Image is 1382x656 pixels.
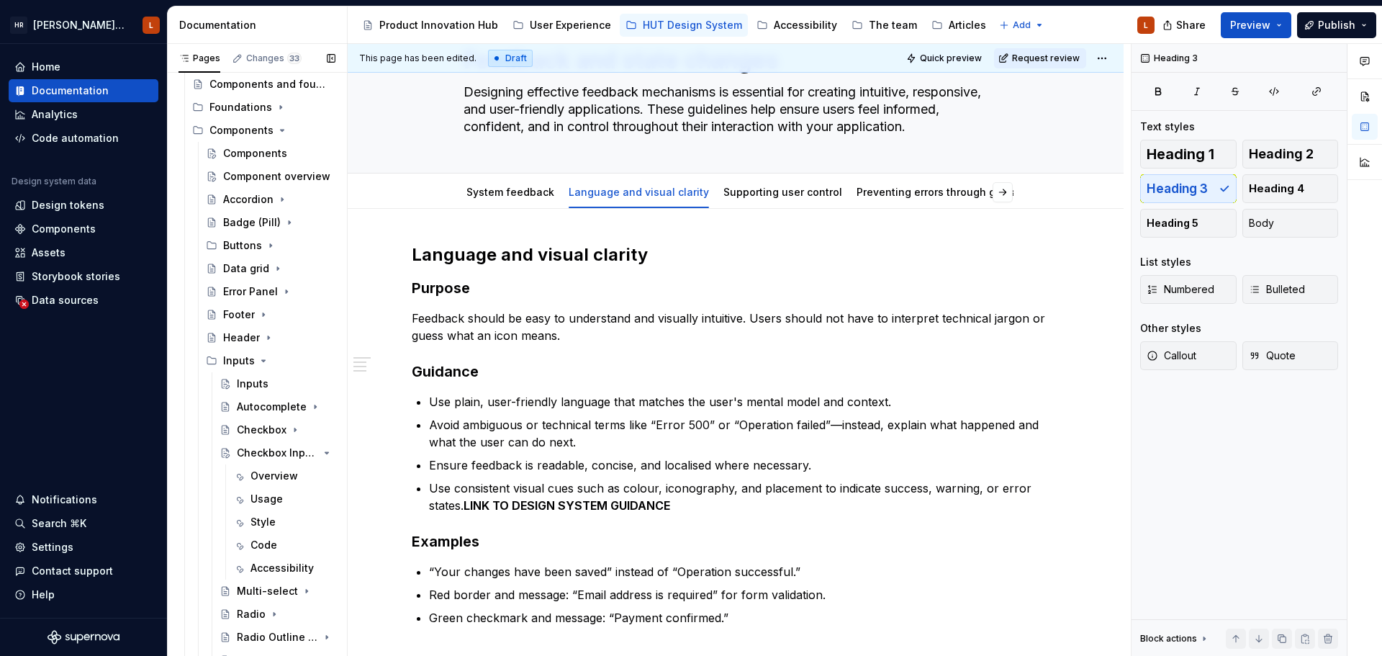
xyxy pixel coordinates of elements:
div: Code automation [32,131,119,145]
div: Articles [949,18,986,32]
button: Heading 5 [1140,209,1237,238]
button: Quick preview [902,48,988,68]
div: Radio Outline Button [237,630,318,644]
div: List styles [1140,255,1191,269]
a: Data grid [200,257,341,280]
button: Contact support [9,560,158,583]
div: Radio [237,607,266,621]
div: Data sources [32,293,99,307]
button: Search ⌘K [9,512,158,535]
a: Components [200,142,341,165]
a: Checkbox [214,418,341,441]
span: Add [1013,19,1031,31]
div: Footer [223,307,255,322]
button: Help [9,583,158,606]
p: Use consistent visual cues such as colour, iconography, and placement to indicate success, warnin... [429,480,1060,514]
a: Settings [9,536,158,559]
div: L [1144,19,1148,31]
div: Components [32,222,96,236]
div: Page tree [356,11,992,40]
button: Share [1155,12,1215,38]
span: Heading 5 [1147,216,1198,230]
a: Documentation [9,79,158,102]
div: Other styles [1140,321,1201,336]
div: Components [186,119,341,142]
a: Accessibility [227,557,341,580]
div: Documentation [179,18,341,32]
div: Supporting user control [718,176,848,207]
div: Components [223,146,287,161]
span: Heading 2 [1249,147,1314,161]
span: Body [1249,216,1274,230]
div: Style [250,515,276,529]
div: Pages [179,53,220,64]
div: [PERSON_NAME] UI Toolkit (HUT) [33,18,125,32]
button: Request review [994,48,1086,68]
a: Articles [926,14,992,37]
div: Foundations [209,100,272,114]
span: Publish [1318,18,1355,32]
button: Body [1242,209,1339,238]
button: Heading 4 [1242,174,1339,203]
div: Inputs [200,349,341,372]
div: Search ⌘K [32,516,86,531]
div: Header [223,331,260,345]
h3: Purpose [412,278,1060,298]
div: Accessibility [774,18,837,32]
div: Accessibility [250,561,314,575]
a: Radio Outline Button [214,626,341,649]
a: System feedback [466,186,554,198]
div: Help [32,588,55,602]
button: Preview [1221,12,1291,38]
button: Heading 1 [1140,140,1237,169]
div: Design tokens [32,198,104,212]
a: Header [200,326,341,349]
a: Assets [9,241,158,264]
a: Language and visual clarity [569,186,709,198]
a: Data sources [9,289,158,312]
div: Home [32,60,60,74]
span: Share [1176,18,1206,32]
p: Use plain, user-friendly language that matches the user's mental model and context. [429,393,1060,410]
span: This page has been edited. [359,53,477,64]
a: Footer [200,303,341,326]
a: Code automation [9,127,158,150]
a: Home [9,55,158,78]
a: Design tokens [9,194,158,217]
div: Error Panel [223,284,278,299]
div: Data grid [223,261,269,276]
div: Preventing errors through guidance [851,176,1042,207]
div: Overview [250,469,298,483]
div: Notifications [32,493,97,507]
p: Red border and message: “Email address is required” for form validation. [429,586,1060,603]
a: Component overview [200,165,341,188]
div: Draft [488,50,533,67]
div: Documentation [32,84,109,98]
button: Heading 2 [1242,140,1339,169]
div: Checkbox [237,423,286,437]
button: Callout [1140,341,1237,370]
strong: LINK TO DESIGN SYSTEM GUIDANCE [464,498,670,513]
div: Buttons [200,234,341,257]
div: Component overview [223,169,330,184]
div: Block actions [1140,629,1210,649]
a: Usage [227,487,341,511]
a: Components [9,217,158,241]
div: Assets [32,246,66,260]
div: Buttons [223,238,262,253]
button: Numbered [1140,275,1237,304]
div: Foundations [186,96,341,119]
a: Inputs [214,372,341,395]
div: Changes [246,53,302,64]
h3: Guidance [412,361,1060,382]
div: Design system data [12,176,96,187]
a: Autocomplete [214,395,341,418]
a: Error Panel [200,280,341,303]
div: Accordion [223,192,274,207]
a: Preventing errors through guidance [857,186,1036,198]
button: HR[PERSON_NAME] UI Toolkit (HUT)L [3,9,164,40]
div: Product Innovation Hub [379,18,498,32]
h3: Examples [412,531,1060,552]
a: Badge (Pill) [200,211,341,234]
button: Quote [1242,341,1339,370]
